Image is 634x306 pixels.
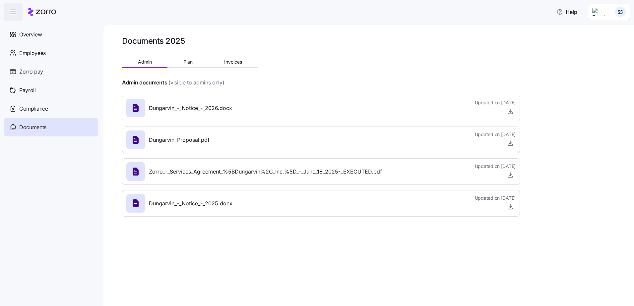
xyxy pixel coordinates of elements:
span: Updated on [DATE] [475,163,516,170]
span: Help [556,8,577,16]
span: Updated on [DATE] [475,99,516,106]
span: (visible to admins only) [168,78,224,87]
span: Dungarvin_-_Notice_-_2025.docx [149,199,232,208]
span: Zorro_-_Services_Agreement_%5BDungarvin%2C_Inc.%5D_-_June_18_2025-_EXECUTED.pdf [149,168,382,176]
span: Invoices [224,60,242,64]
span: Documents [19,123,46,131]
span: Plan [183,60,193,64]
span: Employees [19,49,46,57]
a: Payroll [4,81,98,99]
span: Overview [19,30,42,39]
h1: Documents 2025 [122,36,185,46]
a: Zorro pay [4,62,98,81]
a: Documents [4,118,98,136]
a: Compliance [4,99,98,118]
span: Updated on [DATE] [475,131,516,138]
span: Compliance [19,105,48,113]
a: Overview [4,25,98,44]
span: Zorro pay [19,68,43,76]
span: Updated on [DATE] [475,195,516,201]
span: Admin [138,60,152,64]
span: Payroll [19,86,36,94]
span: Dungarvin_-_Notice_-_2026.docx [149,104,232,112]
button: Help [551,5,583,19]
img: b3a65cbeab486ed89755b86cd886e362 [615,7,626,17]
span: Dungarvin_Proposal.pdf [149,136,210,144]
img: Employer logo [592,8,605,16]
a: Employees [4,44,98,62]
h4: Admin documents [122,79,167,86]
